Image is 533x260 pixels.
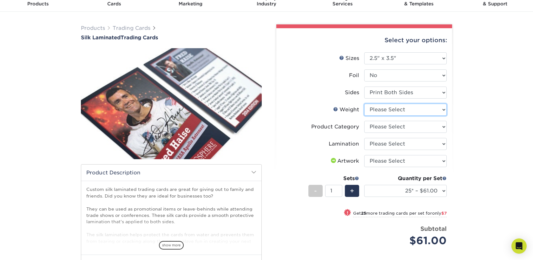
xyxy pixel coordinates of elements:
[81,41,262,166] img: Silk Laminated 01
[159,241,184,250] span: show more
[86,186,256,251] p: Custom silk laminated trading cards are great for giving out to family and friends. Did you know ...
[420,225,447,232] strong: Subtotal
[81,165,261,181] h2: Product Description
[314,186,317,196] span: -
[353,211,447,217] small: Get more trading cards per set for
[81,35,262,41] a: Silk LaminatedTrading Cards
[350,186,354,196] span: +
[441,211,447,216] span: $7
[329,140,359,148] div: Lamination
[333,106,359,114] div: Weight
[311,123,359,131] div: Product Category
[330,157,359,165] div: Artwork
[2,241,54,258] iframe: Google Customer Reviews
[361,211,366,216] strong: 25
[511,238,527,254] div: Open Intercom Messenger
[81,25,105,31] a: Products
[281,28,447,52] div: Select your options:
[113,25,150,31] a: Trading Cards
[347,210,348,216] span: !
[339,55,359,62] div: Sizes
[432,211,447,216] span: only
[81,35,262,41] h1: Trading Cards
[349,72,359,79] div: Foil
[364,175,447,182] div: Quantity per Set
[369,233,447,248] div: $61.00
[345,89,359,96] div: Sides
[81,35,121,41] span: Silk Laminated
[308,175,359,182] div: Sets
